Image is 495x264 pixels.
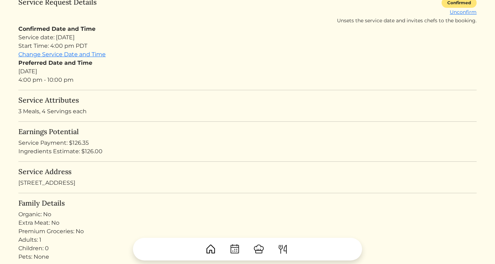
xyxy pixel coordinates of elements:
div: Organic: No [18,210,477,219]
div: Premium Groceries: No [18,227,477,236]
h5: Service Address [18,167,477,176]
img: ChefHat-a374fb509e4f37eb0702ca99f5f64f3b6956810f32a249b33092029f8484b388.svg [253,243,264,255]
strong: Confirmed Date and Time [18,25,95,32]
div: Service Payment: $126.35 [18,139,477,147]
h5: Family Details [18,199,477,207]
span: Unsets the service date and invites chefs to the booking. [337,17,477,24]
a: Change Service Date and Time [18,51,106,58]
strong: Preferred Date and Time [18,59,92,66]
div: [STREET_ADDRESS] [18,167,477,187]
div: [DATE] 4:00 pm - 10:00 pm [18,59,477,84]
div: Service date: [DATE] Start Time: 4:00 pm PDT [18,33,477,50]
h5: Service Attributes [18,96,477,104]
div: Extra Meat: No [18,219,477,227]
img: CalendarDots-5bcf9d9080389f2a281d69619e1c85352834be518fbc73d9501aef674afc0d57.svg [229,243,240,255]
img: House-9bf13187bcbb5817f509fe5e7408150f90897510c4275e13d0d5fca38e0b5951.svg [205,243,216,255]
img: ForkKnife-55491504ffdb50bab0c1e09e7649658475375261d09fd45db06cec23bce548bf.svg [277,243,289,255]
div: Ingredients Estimate: $126.00 [18,147,477,156]
a: Unconfirm [450,9,477,15]
h5: Earnings Potential [18,127,477,136]
p: 3 Meals, 4 Servings each [18,107,477,116]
